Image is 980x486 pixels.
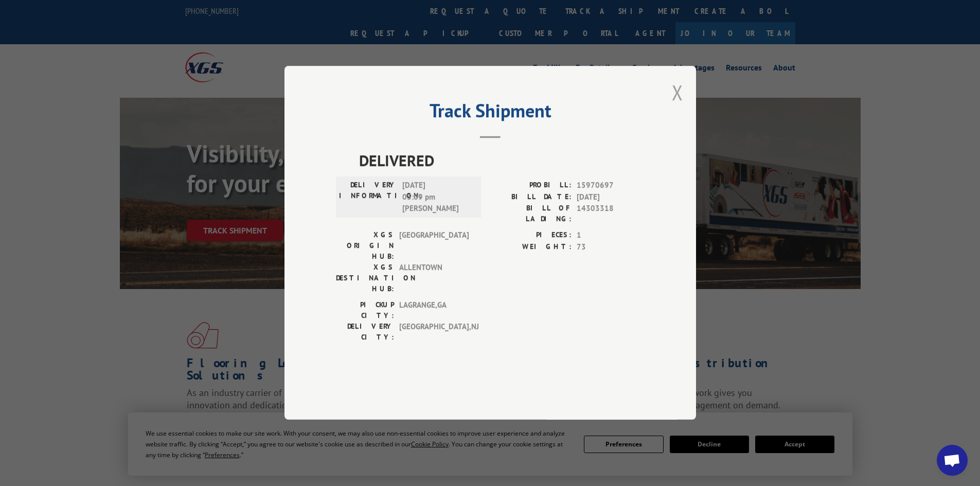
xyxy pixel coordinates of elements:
label: BILL OF LADING: [490,203,572,225]
label: PROBILL: [490,180,572,192]
span: 1 [577,230,645,242]
button: Close modal [672,79,683,106]
label: WEIGHT: [490,241,572,253]
h2: Track Shipment [336,103,645,123]
label: PICKUP CITY: [336,300,394,321]
span: 14303318 [577,203,645,225]
span: [DATE] [577,191,645,203]
label: DELIVERY CITY: [336,321,394,343]
span: 73 [577,241,645,253]
span: [GEOGRAPHIC_DATA] [399,230,469,262]
label: BILL DATE: [490,191,572,203]
span: ALLENTOWN [399,262,469,295]
span: DELIVERED [359,149,645,172]
label: XGS DESTINATION HUB: [336,262,394,295]
label: PIECES: [490,230,572,242]
span: [DATE] 03:09 pm [PERSON_NAME] [402,180,472,215]
label: DELIVERY INFORMATION: [339,180,397,215]
span: LAGRANGE , GA [399,300,469,321]
span: [GEOGRAPHIC_DATA] , NJ [399,321,469,343]
label: XGS ORIGIN HUB: [336,230,394,262]
span: 15970697 [577,180,645,192]
div: Open chat [937,445,968,476]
